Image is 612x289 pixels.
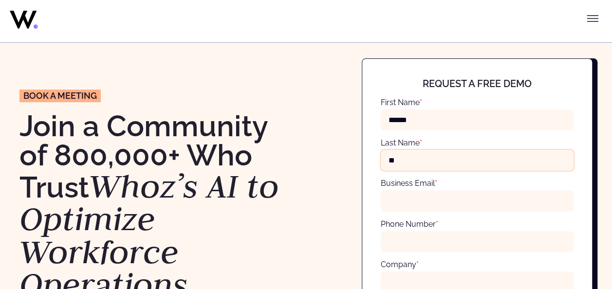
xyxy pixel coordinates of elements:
[381,179,437,188] label: Business Email
[381,219,438,229] label: Phone Number
[381,260,419,269] label: Company
[23,91,97,100] span: Book a meeting
[381,138,422,147] label: Last Name
[390,78,564,89] h4: Request a free demo
[583,9,602,28] button: Toggle menu
[548,225,598,275] iframe: Chatbot
[381,98,422,107] label: First Name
